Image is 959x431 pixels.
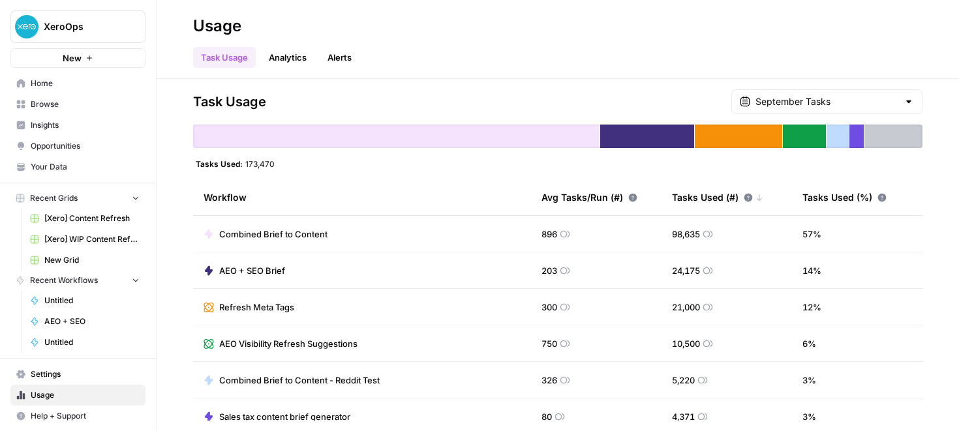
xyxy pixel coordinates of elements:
span: AEO Visibility Refresh Suggestions [219,337,358,350]
span: 57 % [802,228,821,241]
div: Tasks Used (%) [802,179,887,215]
a: AEO + SEO [24,311,145,332]
a: New Grid [24,250,145,271]
a: [Xero] Content Refresh [24,208,145,229]
a: Analytics [261,47,314,68]
span: 10,500 [672,337,700,350]
span: Untitled [44,295,140,306]
button: New [10,48,145,68]
span: Combined Brief to Content - Reddit Test [219,374,380,387]
span: 21,000 [672,301,700,314]
span: Recent Grids [30,192,78,204]
span: New [63,52,82,65]
a: Task Usage [193,47,256,68]
a: Browse [10,94,145,115]
span: Settings [31,368,140,380]
button: Recent Workflows [10,271,145,290]
button: Recent Grids [10,188,145,208]
a: Settings [10,364,145,385]
span: 12 % [802,301,821,314]
a: Combined Brief to Content - Reddit Test [204,374,380,387]
div: Workflow [204,179,521,215]
span: Task Usage [193,93,266,111]
span: Home [31,78,140,89]
span: 6 % [802,337,816,350]
div: Avg Tasks/Run (#) [541,179,637,215]
span: Browse [31,98,140,110]
a: Home [10,73,145,94]
span: 3 % [802,410,816,423]
span: 203 [541,264,557,277]
span: 750 [541,337,557,350]
span: 4,371 [672,410,695,423]
span: New Grid [44,254,140,266]
span: 80 [541,410,552,423]
span: Recent Workflows [30,275,98,286]
button: Workspace: XeroOps [10,10,145,43]
span: AEO + SEO [44,316,140,327]
a: Untitled [24,332,145,353]
a: Untitled [24,290,145,311]
span: Opportunities [31,140,140,152]
a: Your Data [10,156,145,177]
a: Opportunities [10,136,145,156]
span: 896 [541,228,557,241]
span: Tasks Used: [196,158,243,169]
span: Untitled [44,336,140,348]
a: Sales tax content brief generator [204,410,350,423]
span: AEO + SEO Brief [219,264,285,277]
span: 98,635 [672,228,700,241]
span: 5,220 [672,374,695,387]
a: Alerts [320,47,359,68]
a: AEO + SEO Brief [204,264,285,277]
span: Your Data [31,161,140,173]
span: [Xero] Content Refresh [44,213,140,224]
span: Insights [31,119,140,131]
div: Usage [193,16,241,37]
span: XeroOps [44,20,123,33]
a: Usage [10,385,145,406]
a: Insights [10,115,145,136]
button: Help + Support [10,406,145,426]
span: 14 % [802,264,821,277]
span: Help + Support [31,410,140,422]
a: [Xero] WIP Content Refresh [24,229,145,250]
span: Refresh Meta Tags [219,301,294,314]
span: [Xero] WIP Content Refresh [44,233,140,245]
div: Tasks Used (#) [672,179,763,215]
span: 173,470 [245,158,275,169]
span: 24,175 [672,264,700,277]
span: 326 [541,374,557,387]
span: Usage [31,389,140,401]
span: Combined Brief to Content [219,228,327,241]
span: 3 % [802,374,816,387]
input: September Tasks [755,95,898,108]
span: 300 [541,301,557,314]
a: Combined Brief to Content [204,228,327,241]
span: Sales tax content brief generator [219,410,350,423]
img: XeroOps Logo [15,15,38,38]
